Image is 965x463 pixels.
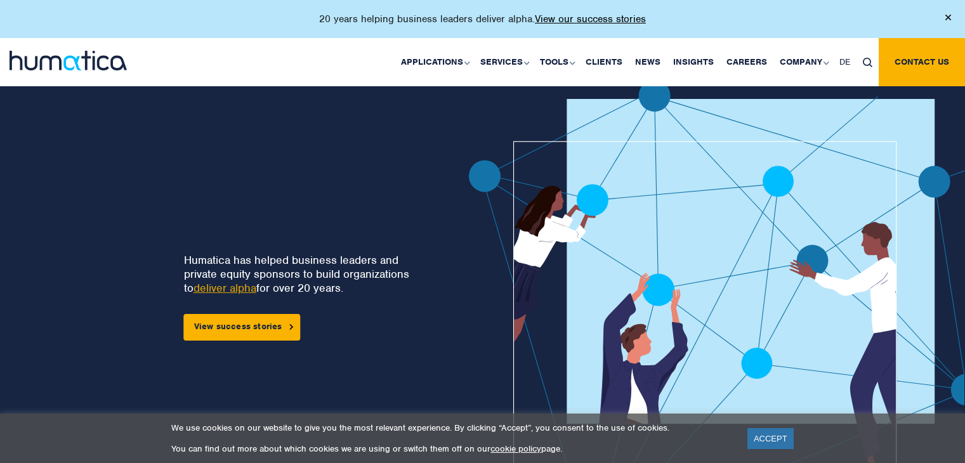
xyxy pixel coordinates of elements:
p: We use cookies on our website to give you the most relevant experience. By clicking “Accept”, you... [171,422,732,433]
a: Contact us [879,38,965,86]
p: You can find out more about which cookies we are using or switch them off on our page. [171,443,732,454]
a: View success stories [184,314,301,341]
a: Company [773,38,833,86]
a: Careers [720,38,773,86]
a: News [629,38,667,86]
a: DE [833,38,857,86]
a: Tools [534,38,579,86]
a: Applications [395,38,474,86]
img: logo [10,51,127,70]
a: Insights [667,38,720,86]
a: cookie policy [490,443,541,454]
img: search_icon [863,58,872,67]
a: Services [474,38,534,86]
p: Humatica has helped business leaders and private equity sponsors to build organizations to for ov... [184,253,417,295]
a: ACCEPT [747,428,794,449]
p: 20 years helping business leaders deliver alpha. [319,13,646,25]
a: Clients [579,38,629,86]
a: deliver alpha [194,281,256,295]
img: arrowicon [290,324,294,330]
a: View our success stories [535,13,646,25]
span: DE [839,56,850,67]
